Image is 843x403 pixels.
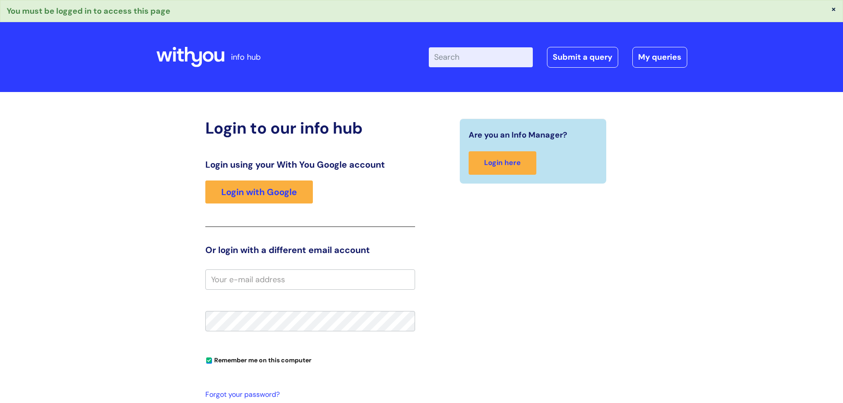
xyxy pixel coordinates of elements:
[205,159,415,170] h3: Login using your With You Google account
[205,245,415,255] h3: Or login with a different email account
[205,354,312,364] label: Remember me on this computer
[205,119,415,138] h2: Login to our info hub
[205,388,411,401] a: Forgot your password?
[206,358,212,364] input: Remember me on this computer
[429,47,533,67] input: Search
[231,50,261,64] p: info hub
[205,180,313,203] a: Login with Google
[205,353,415,367] div: You can uncheck this option if you're logging in from a shared device
[831,5,836,13] button: ×
[469,128,567,142] span: Are you an Info Manager?
[632,47,687,67] a: My queries
[547,47,618,67] a: Submit a query
[469,151,536,175] a: Login here
[205,269,415,290] input: Your e-mail address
